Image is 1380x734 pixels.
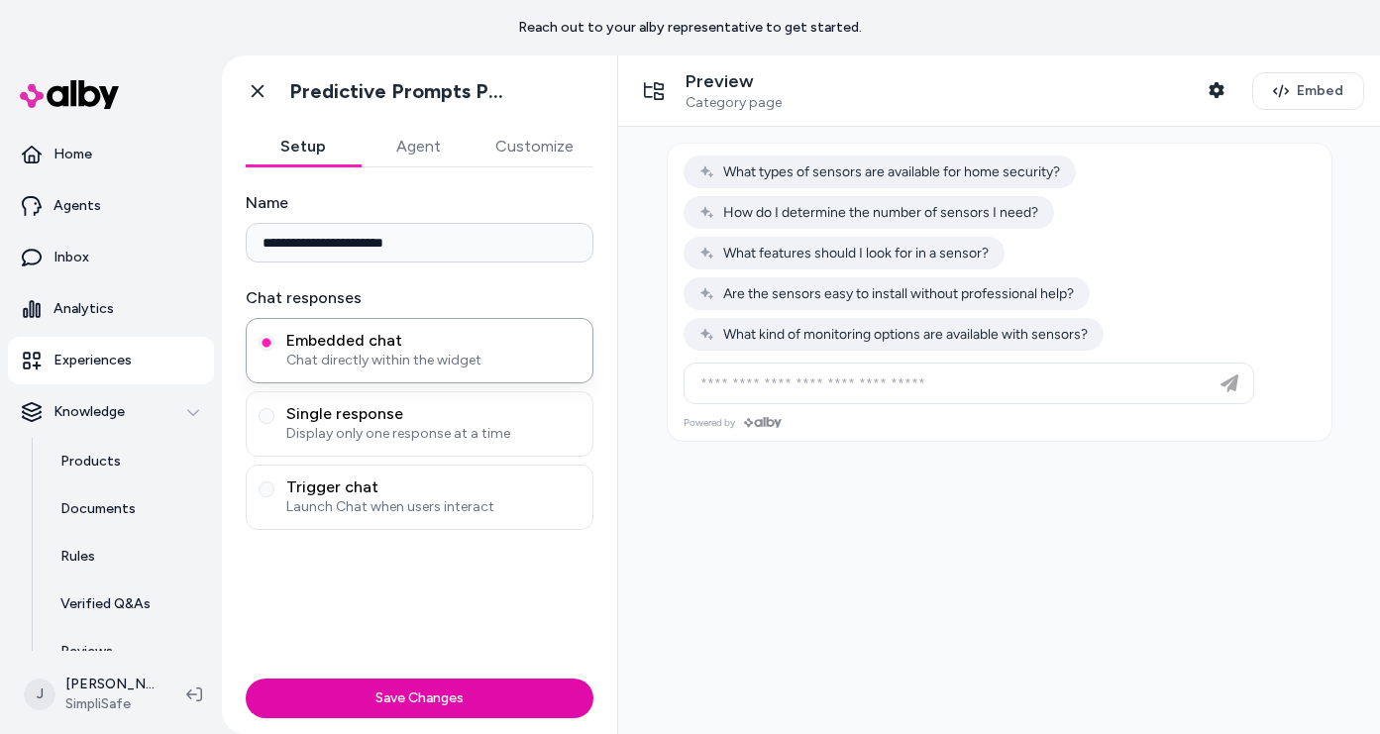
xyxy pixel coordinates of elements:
span: Chat directly within the widget [286,351,581,370]
a: Inbox [8,234,214,281]
span: Embed [1297,81,1343,101]
p: Preview [686,70,782,93]
p: Inbox [53,248,89,267]
a: Experiences [8,337,214,384]
p: Knowledge [53,402,125,422]
p: Reviews [60,642,113,662]
p: Agents [53,196,101,216]
a: Documents [41,485,214,533]
a: Analytics [8,285,214,333]
a: Verified Q&As [41,580,214,628]
span: Trigger chat [286,477,581,497]
label: Chat responses [246,286,593,310]
a: Rules [41,533,214,580]
button: Embedded chatChat directly within the widget [259,335,274,351]
a: Reviews [41,628,214,676]
button: J[PERSON_NAME]SimpliSafe [12,663,170,726]
button: Customize [476,127,593,166]
button: Agent [361,127,476,166]
p: [PERSON_NAME] [65,675,155,694]
p: Experiences [53,351,132,370]
p: Home [53,145,92,164]
span: Launch Chat when users interact [286,497,581,517]
button: Save Changes [246,679,593,718]
p: Rules [60,547,95,567]
p: Verified Q&As [60,594,151,614]
label: Name [246,191,593,215]
p: Analytics [53,299,114,319]
span: Embedded chat [286,331,581,351]
p: Reach out to your alby representative to get started. [518,18,862,38]
button: Single responseDisplay only one response at a time [259,408,274,424]
button: Trigger chatLaunch Chat when users interact [259,481,274,497]
a: Home [8,131,214,178]
img: alby Logo [20,80,119,109]
button: Embed [1252,72,1364,110]
button: Setup [246,127,361,166]
span: Display only one response at a time [286,424,581,444]
button: Knowledge [8,388,214,436]
h1: Predictive Prompts PLP [289,79,512,104]
a: Products [41,438,214,485]
p: Products [60,452,121,472]
span: J [24,679,55,710]
p: Documents [60,499,136,519]
span: Category page [686,94,782,112]
a: Agents [8,182,214,230]
span: SimpliSafe [65,694,155,714]
span: Single response [286,404,581,424]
